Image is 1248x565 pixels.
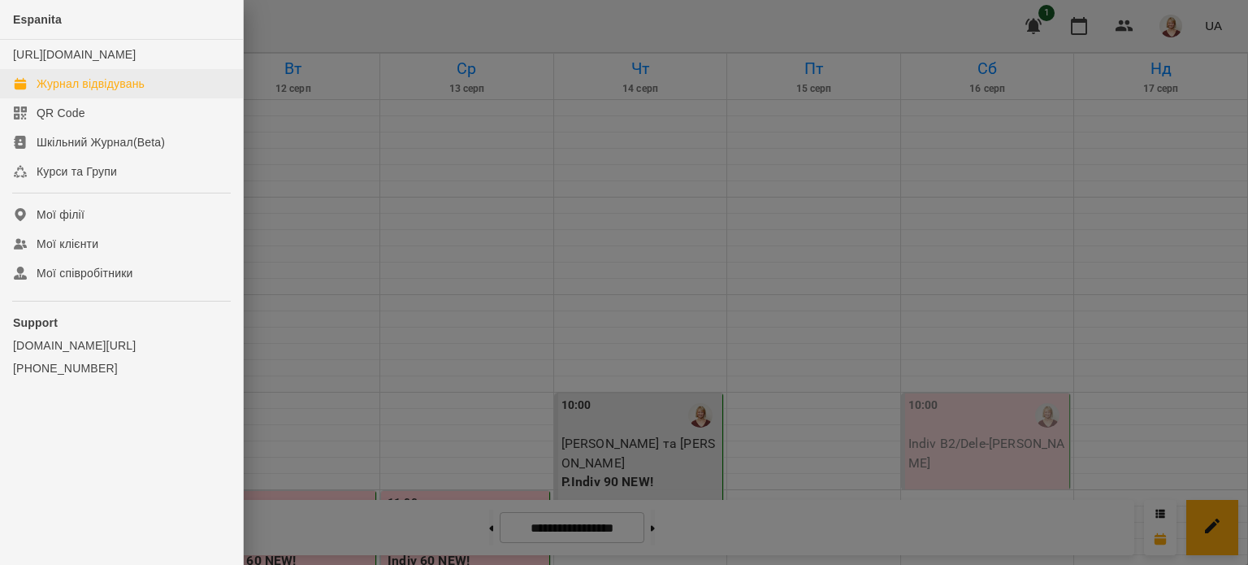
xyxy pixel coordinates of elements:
div: Мої клієнти [37,236,98,252]
div: QR Code [37,105,85,121]
div: Мої філії [37,206,84,223]
div: Шкільний Журнал(Beta) [37,134,165,150]
div: Мої співробітники [37,265,133,281]
span: Espanita [13,13,62,26]
a: [URL][DOMAIN_NAME] [13,48,136,61]
div: Журнал відвідувань [37,76,145,92]
div: Курси та Групи [37,163,117,180]
a: [DOMAIN_NAME][URL] [13,337,230,354]
a: [PHONE_NUMBER] [13,360,230,376]
p: Support [13,315,230,331]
